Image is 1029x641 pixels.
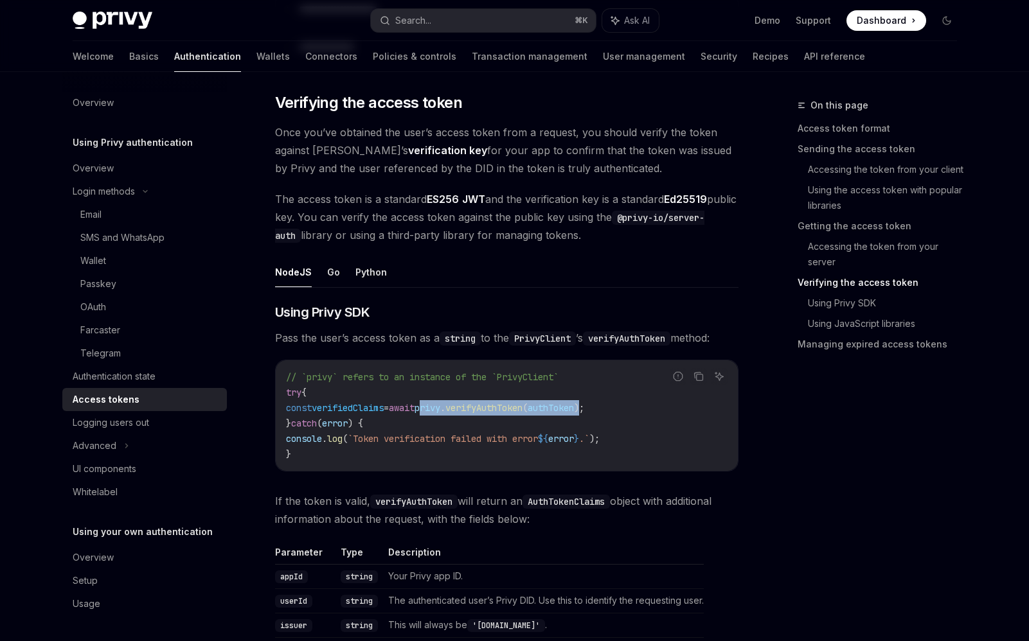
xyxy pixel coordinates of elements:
[73,95,114,110] div: Overview
[286,417,291,429] span: }
[80,207,102,222] div: Email
[462,193,485,206] a: JWT
[73,392,139,407] div: Access tokens
[275,92,462,113] span: Verifying the access token
[80,276,116,292] div: Passkey
[73,573,98,588] div: Setup
[62,411,227,434] a: Logging users out
[602,9,659,32] button: Ask AI
[383,613,704,637] td: This will always be .
[73,135,193,150] h5: Using Privy authentication
[62,592,227,615] a: Usage
[798,216,967,236] a: Getting the access token
[62,388,227,411] a: Access tokens
[286,433,322,444] span: console
[574,433,579,444] span: }
[711,368,728,385] button: Ask AI
[256,41,290,72] a: Wallets
[275,123,738,177] span: Once you’ve obtained the user’s access token from a request, you should verify the token against ...
[73,524,213,540] h5: Using your own authentication
[73,550,114,565] div: Overview
[62,457,227,480] a: UI components
[275,619,312,632] code: issuer
[857,14,906,27] span: Dashboard
[624,14,650,27] span: Ask AI
[589,433,600,444] span: );
[373,41,456,72] a: Policies & controls
[80,346,121,361] div: Telegram
[755,14,780,27] a: Demo
[327,433,343,444] span: log
[286,371,559,383] span: // `privy` refers to an instance of the `PrivyClient`
[575,15,588,26] span: ⌘ K
[472,41,587,72] a: Transaction management
[275,595,312,608] code: userId
[305,41,357,72] a: Connectors
[804,41,865,72] a: API reference
[389,402,415,414] span: await
[574,402,584,414] span: );
[73,484,118,500] div: Whitelabel
[753,41,789,72] a: Recipes
[129,41,159,72] a: Basics
[73,438,116,453] div: Advanced
[275,546,336,565] th: Parameter
[528,402,574,414] span: authToken
[73,161,114,176] div: Overview
[286,387,301,398] span: try
[275,190,738,244] span: The access token is a standard and the verification key is a standard public key. You can verify ...
[73,415,149,430] div: Logging users out
[301,387,307,398] span: {
[73,369,156,384] div: Authentication state
[291,417,317,429] span: catch
[73,12,152,30] img: dark logo
[62,365,227,388] a: Authentication state
[808,236,967,272] a: Accessing the token from your server
[548,433,574,444] span: error
[798,118,967,139] a: Access token format
[343,433,348,444] span: (
[275,257,312,287] button: NodeJS
[415,402,440,414] span: privy
[62,480,227,504] a: Whitelabel
[317,417,322,429] span: (
[62,91,227,114] a: Overview
[80,322,120,338] div: Farcaster
[384,402,389,414] span: =
[174,41,241,72] a: Authentication
[383,546,704,565] th: Description
[383,588,704,613] td: The authenticated user’s Privy DID. Use this to identify the requesting user.
[62,226,227,249] a: SMS and WhatsApp
[445,402,523,414] span: verifyAuthToken
[538,433,548,444] span: ${
[798,334,967,355] a: Managing expired access tokens
[80,299,106,315] div: OAuth
[62,569,227,592] a: Setup
[73,41,114,72] a: Welcome
[664,193,707,206] a: Ed25519
[62,203,227,226] a: Email
[62,249,227,272] a: Wallet
[80,253,106,268] div: Wallet
[846,10,926,31] a: Dashboard
[286,448,291,460] span: }
[348,433,538,444] span: `Token verification failed with error
[690,368,707,385] button: Copy the contents from the code block
[440,331,481,346] code: string
[327,257,340,287] button: Go
[275,570,308,583] code: appId
[810,98,868,113] span: On this page
[355,257,387,287] button: Python
[275,329,738,347] span: Pass the user’s access token as a to the ’s method:
[73,461,136,477] div: UI components
[798,139,967,159] a: Sending the access token
[62,546,227,569] a: Overview
[583,331,670,346] code: verifyAuthToken
[427,193,459,206] a: ES256
[579,433,589,444] span: .`
[341,570,378,583] code: string
[275,211,704,243] code: @privy-io/server-auth
[808,159,967,180] a: Accessing the token from your client
[798,272,967,293] a: Verifying the access token
[440,402,445,414] span: .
